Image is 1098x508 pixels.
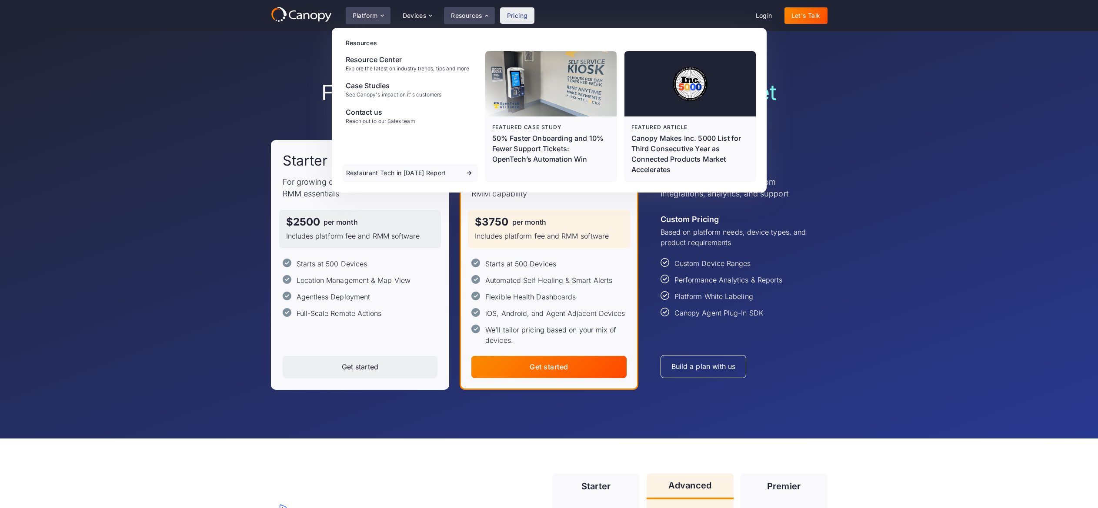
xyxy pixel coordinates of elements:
[346,118,415,124] div: Reach out to our Sales team
[342,103,478,128] a: Contact usReach out to our Sales team
[297,259,367,269] div: Starts at 500 Devices
[749,7,779,24] a: Login
[475,217,508,227] div: $3750
[784,7,828,24] a: Let's Talk
[512,219,547,226] div: per month
[346,92,442,98] div: See Canopy's impact on it's customers
[500,7,535,24] a: Pricing
[346,38,756,47] div: Resources
[631,123,749,131] div: Featured article
[342,363,378,371] div: Get started
[624,51,756,182] a: Featured articleCanopy Makes Inc. 5000 List for Third Consecutive Year as Connected Products Mark...
[297,292,370,302] div: Agentless Deployment
[671,362,736,371] div: Build a plan with us
[530,363,568,371] div: Get started
[283,152,328,170] h2: Starter
[324,219,358,226] div: per month
[346,66,469,72] div: Explore the latest on industry trends, tips and more
[271,80,828,105] h1: Find the right plan for
[485,308,625,319] div: iOS, Android, and Agent Adjacent Devices
[485,292,576,302] div: Flexible Health Dashboards
[286,217,320,227] div: $2500
[674,275,782,285] div: Performance Analytics & Reports
[342,77,478,101] a: Case StudiesSee Canopy's impact on it's customers
[297,308,382,319] div: Full-Scale Remote Actions
[581,482,611,491] div: Starter
[444,7,494,24] div: Resources
[492,133,610,164] p: 50% Faster Onboarding and 10% Fewer Support Tickets: OpenTech’s Automation Win
[451,13,482,19] div: Resources
[342,164,478,182] a: Restaurant Tech in [DATE] Report
[283,356,438,378] a: Get started
[283,176,438,199] p: For growing deployments needing the RMM essentials
[492,123,610,131] div: Featured case study
[661,355,747,378] a: Build a plan with us
[346,170,446,176] div: Restaurant Tech in [DATE] Report
[396,7,439,24] div: Devices
[674,291,753,302] div: Platform White Labeling
[668,481,711,490] div: Advanced
[346,7,390,24] div: Platform
[485,51,617,182] a: Featured case study50% Faster Onboarding and 10% Fewer Support Tickets: OpenTech’s Automation Win
[403,13,427,19] div: Devices
[471,356,627,378] a: Get started
[661,227,816,248] p: Based on platform needs, device types, and product requirements
[346,80,442,91] div: Case Studies
[485,275,612,286] div: Automated Self Healing & Smart Alerts
[346,107,415,117] div: Contact us
[346,54,469,65] div: Resource Center
[332,28,767,193] nav: Resources
[674,308,763,318] div: Canopy Agent Plug-In SDK
[485,325,627,345] div: We’ll tailor pricing based on your mix of devices.
[674,258,751,269] div: Custom Device Ranges
[353,13,378,19] div: Platform
[342,51,478,75] a: Resource CenterExplore the latest on industry trends, tips and more
[631,133,749,175] div: Canopy Makes Inc. 5000 List for Third Consecutive Year as Connected Products Market Accelerates
[661,213,719,225] div: Custom Pricing
[297,275,410,286] div: Location Management & Map View
[286,231,434,241] p: Includes platform fee and RMM software
[475,231,623,241] p: Includes platform fee and RMM software
[767,482,801,491] div: Premier
[485,259,556,269] div: Starts at 500 Devices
